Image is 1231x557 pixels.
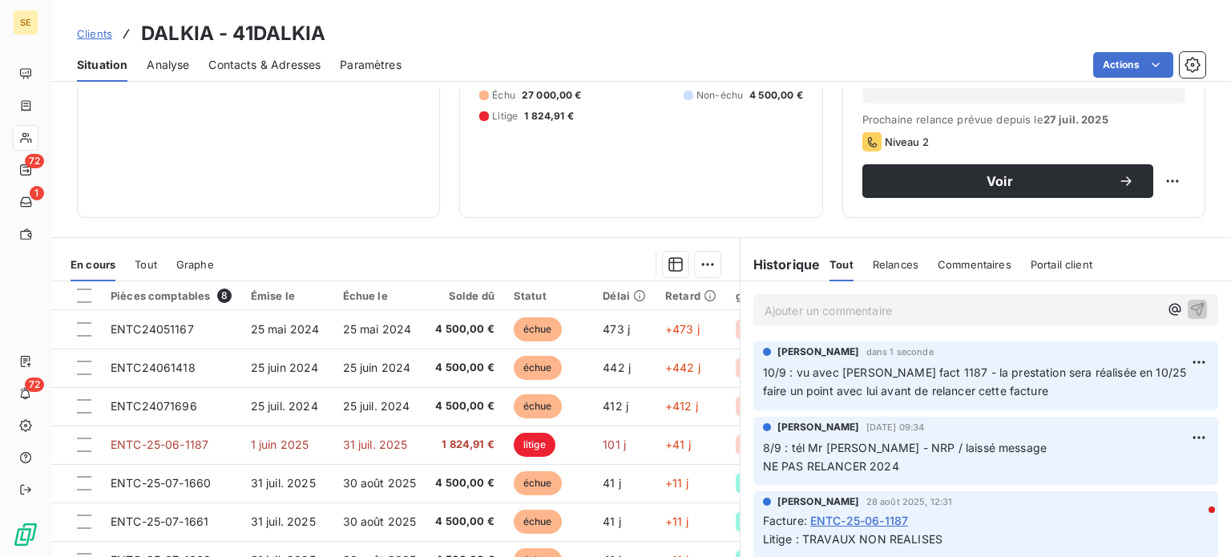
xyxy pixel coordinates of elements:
span: Prochaine relance prévue depuis le [862,113,1185,126]
span: 31 juil. 2025 [343,438,408,451]
h3: DALKIA - 41DALKIA [141,19,326,48]
span: Relances [873,258,918,271]
span: échue [514,356,562,380]
span: 101 j [603,438,626,451]
span: 412 j [603,399,628,413]
span: Paramètres [340,57,402,73]
span: échue [514,394,562,418]
span: 4 500,00 € [749,88,803,103]
span: Voir [882,175,1118,188]
span: +473 j [665,322,700,336]
span: ENTC24061418 [111,361,196,374]
span: échue [514,510,562,534]
button: Voir [862,164,1153,198]
span: 72 [25,154,44,168]
span: 1 [30,186,44,200]
span: Situation [77,57,127,73]
span: Litige [492,109,518,123]
span: +442 j [665,361,700,374]
span: ENTC-25-06-1187 [810,512,908,529]
span: 442 j [603,361,631,374]
span: +11 j [665,515,688,528]
span: 72 [25,377,44,392]
span: [PERSON_NAME] [777,345,860,359]
span: 25 juil. 2024 [343,399,410,413]
span: Facture : [763,512,807,529]
span: ENTC-25-06-1187 [111,438,208,451]
span: +41 j [665,438,691,451]
span: 1 824,91 € [435,437,494,453]
span: 1 824,91 € [524,109,574,123]
div: SE [13,10,38,35]
button: Actions [1093,52,1173,78]
span: 25 mai 2024 [343,322,412,336]
span: dans 1 seconde [866,347,934,357]
span: 25 juil. 2024 [251,399,318,413]
span: 30 août 2025 [343,476,417,490]
span: +412 j [665,399,698,413]
span: Tout [135,258,157,271]
span: 31 juil. 2025 [251,515,316,528]
iframe: Intercom live chat [1177,503,1215,541]
span: Litige : TRAVAUX NON REALISES [763,532,942,546]
span: [PERSON_NAME] [777,494,860,509]
span: 4 500,00 € [435,398,494,414]
span: ENTC24071696 [111,399,197,413]
span: 4 500,00 € [435,360,494,376]
span: 25 juin 2024 [343,361,411,374]
span: litige [514,433,555,457]
span: ENTC-25-07-1661 [111,515,208,528]
span: Contacts & Adresses [208,57,321,73]
span: 4 500,00 € [435,321,494,337]
span: 473 j [603,322,630,336]
span: 25 mai 2024 [251,322,320,336]
span: 41 j [603,476,621,490]
span: Tout [829,258,854,271]
span: échue [514,471,562,495]
span: Analyse [147,57,189,73]
span: 27 000,00 € [522,88,582,103]
span: ENTC-25-07-1660 [111,476,211,490]
span: 41 j [603,515,621,528]
div: Solde dû [435,289,494,302]
span: 4 500,00 € [435,514,494,530]
span: +11 j [665,476,688,490]
div: Émise le [251,289,324,302]
span: 30 août 2025 [343,515,417,528]
span: 28 août 2025, 12:31 [866,497,953,507]
span: 27 juil. 2025 [1043,113,1108,126]
span: Échu [492,88,515,103]
div: Échue le [343,289,417,302]
span: Portail client [1031,258,1092,271]
span: 1 juin 2025 [251,438,309,451]
img: Logo LeanPay [13,522,38,547]
span: Commentaires [938,258,1011,271]
span: 31 juil. 2025 [251,476,316,490]
span: ENTC24051167 [111,322,194,336]
span: [PERSON_NAME] [777,420,860,434]
h6: Historique [741,255,821,274]
span: En cours [71,258,115,271]
span: 25 juin 2024 [251,361,319,374]
span: Non-échu [696,88,743,103]
span: 8/9 : tél Mr [PERSON_NAME] - NRP / laissé message NE PAS RELANCER 2024 [763,441,1047,473]
div: Délai [603,289,646,302]
span: échue [514,317,562,341]
div: generalAccountId [736,289,830,302]
span: [DATE] 09:34 [866,422,925,432]
span: Niveau 2 [885,135,929,148]
div: Pièces comptables [111,289,232,303]
span: 10/9 : vu avec [PERSON_NAME] fact 1187 - la prestation sera réalisée en 10/25 faire un point avec... [763,365,1190,398]
span: Graphe [176,258,214,271]
a: Clients [77,26,112,42]
span: Clients [77,27,112,40]
div: Statut [514,289,583,302]
span: 8 [217,289,232,303]
span: 4 500,00 € [435,475,494,491]
div: Retard [665,289,716,302]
